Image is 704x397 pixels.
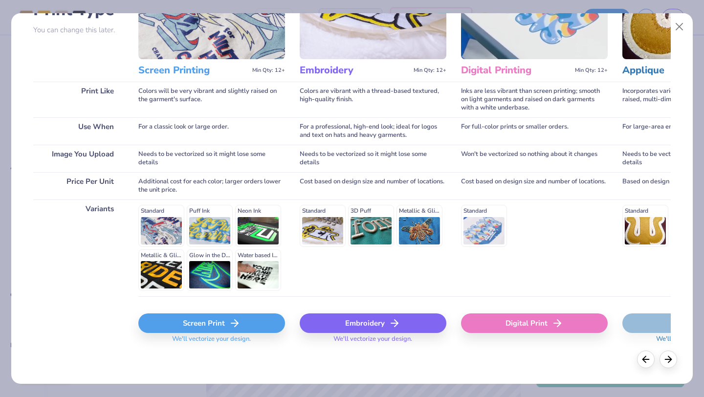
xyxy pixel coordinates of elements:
div: Colors will be very vibrant and slightly raised on the garment's surface. [138,82,285,117]
div: Cost based on design size and number of locations. [461,172,608,199]
div: For full-color prints or smaller orders. [461,117,608,145]
div: Needs to be vectorized so it might lose some details [300,145,446,172]
div: Variants [33,199,124,296]
h3: Digital Printing [461,64,571,77]
span: Min Qty: 12+ [414,67,446,74]
div: Cost based on design size and number of locations. [300,172,446,199]
div: Needs to be vectorized so it might lose some details [138,145,285,172]
div: For a classic look or large order. [138,117,285,145]
h3: Screen Printing [138,64,248,77]
button: Close [670,18,689,36]
div: Colors are vibrant with a thread-based textured, high-quality finish. [300,82,446,117]
div: Print Like [33,82,124,117]
div: Inks are less vibrant than screen printing; smooth on light garments and raised on dark garments ... [461,82,608,117]
div: Price Per Unit [33,172,124,199]
p: You can change this later. [33,26,124,34]
div: Additional cost for each color; larger orders lower the unit price. [138,172,285,199]
span: We'll vectorize your design. [330,335,416,349]
h3: Embroidery [300,64,410,77]
div: Screen Print [138,313,285,333]
span: We'll vectorize your design. [168,335,255,349]
div: Embroidery [300,313,446,333]
div: Use When [33,117,124,145]
span: Min Qty: 12+ [252,67,285,74]
div: Image You Upload [33,145,124,172]
span: Min Qty: 12+ [575,67,608,74]
div: For a professional, high-end look; ideal for logos and text on hats and heavy garments. [300,117,446,145]
div: Won't be vectorized so nothing about it changes [461,145,608,172]
div: Digital Print [461,313,608,333]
